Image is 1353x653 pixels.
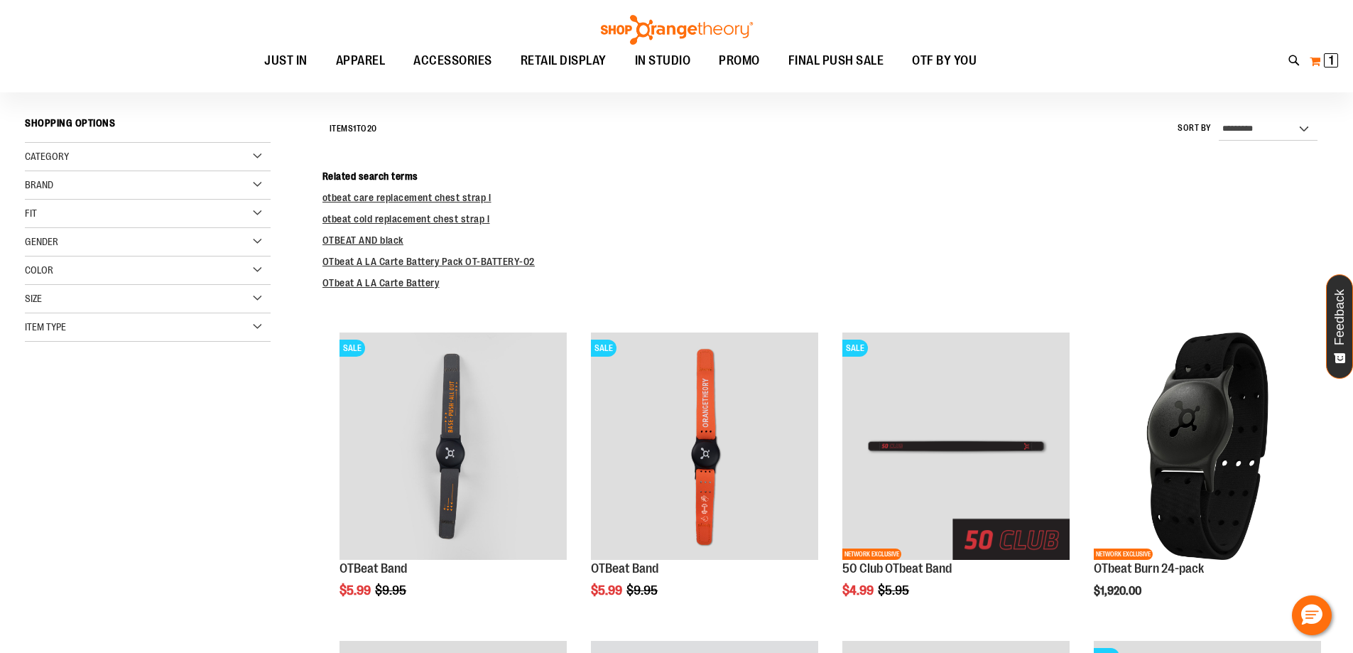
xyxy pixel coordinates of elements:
img: OTBeat Band [339,333,567,560]
span: PROMO [719,45,760,77]
a: otbeat cold replacement chest strap l [322,213,490,225]
strong: Shopping Options [25,111,271,143]
span: OTF BY YOU [912,45,977,77]
a: PROMO [705,45,774,77]
span: RETAIL DISPLAY [521,45,607,77]
a: APPAREL [322,45,400,77]
div: product [584,325,825,634]
span: $1,920.00 [1094,585,1143,598]
span: Feedback [1333,289,1347,345]
a: OTbeat Burn 24-packNETWORK EXCLUSIVE [1094,333,1321,562]
span: Item Type [25,321,66,333]
a: RETAIL DISPLAY [506,45,621,77]
span: APPAREL [336,45,386,77]
img: Main View of 2024 50 Club OTBeat Band [842,333,1070,560]
label: Sort By [1178,122,1212,134]
a: OTbeat Burn 24-pack [1094,561,1204,576]
dt: Related search terms [322,169,1328,183]
a: OTbeat A LA Carte Battery Pack OT-BATTERY-02 [322,256,535,267]
span: Category [25,151,69,162]
img: Shop Orangetheory [599,15,755,45]
a: IN STUDIO [621,45,705,77]
span: Color [25,264,53,276]
span: ACCESSORIES [413,45,492,77]
div: product [1087,325,1328,634]
div: product [332,325,574,634]
div: product [835,325,1077,634]
a: OTBeat BandSALE [339,333,567,562]
span: 1 [353,124,357,134]
a: OTBEAT AND black [322,234,403,246]
a: OTbeat A LA Carte Battery [322,277,440,288]
span: $5.99 [339,583,373,598]
span: FINAL PUSH SALE [788,45,884,77]
span: IN STUDIO [635,45,691,77]
a: OTF BY YOU [898,45,991,77]
span: SALE [842,340,868,357]
span: $5.95 [878,583,911,598]
span: JUST IN [264,45,308,77]
span: $5.99 [591,583,624,598]
span: NETWORK EXCLUSIVE [842,549,901,560]
span: $9.95 [626,583,660,598]
a: ACCESSORIES [399,45,506,77]
img: OTbeat Burn 24-pack [1094,333,1321,560]
span: $4.99 [842,583,876,598]
img: OTBeat Band [591,333,818,560]
span: 1 [1329,53,1334,68]
a: FINAL PUSH SALE [774,45,898,77]
span: Brand [25,179,53,190]
span: Gender [25,236,58,247]
a: JUST IN [250,45,322,77]
span: $9.95 [375,583,408,598]
span: NETWORK EXCLUSIVE [1094,549,1153,560]
a: 50 Club OTbeat Band [842,561,952,576]
a: otbeat care replacement chest strap l [322,192,491,203]
span: 20 [367,124,377,134]
span: SALE [339,340,365,357]
button: Hello, have a question? Let’s chat. [1292,595,1332,635]
a: Main View of 2024 50 Club OTBeat BandSALENETWORK EXCLUSIVE [842,333,1070,562]
button: Feedback - Show survey [1326,274,1353,379]
a: OTBeat BandSALE [591,333,818,562]
h2: Items to [330,118,377,140]
span: Size [25,293,42,304]
span: SALE [591,340,616,357]
a: OTBeat Band [591,561,658,576]
span: Fit [25,207,37,219]
a: OTBeat Band [339,561,407,576]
